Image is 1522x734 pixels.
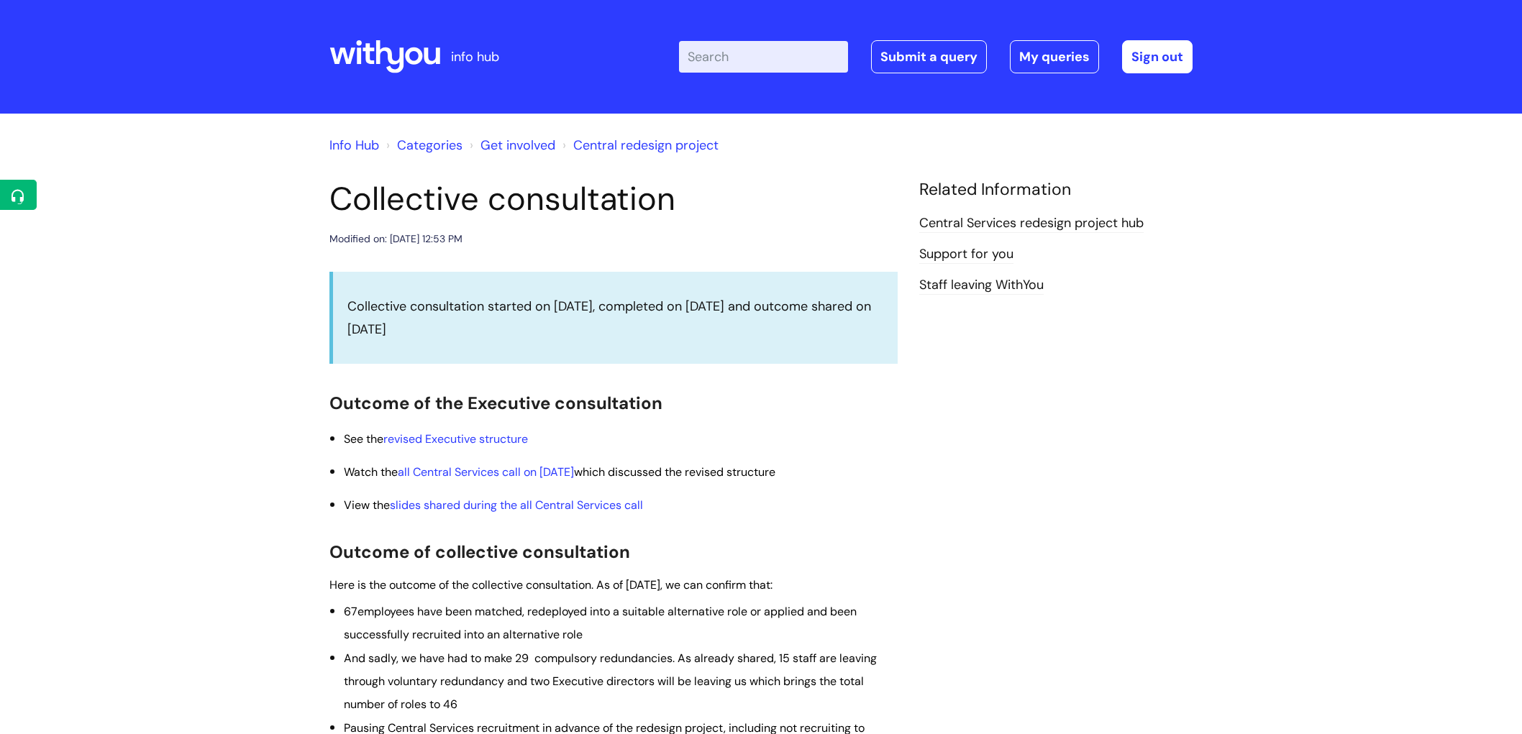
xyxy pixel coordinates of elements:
p: Collective consultation started on [DATE], completed on [DATE] and outcome shared on [DATE] [347,295,883,341]
span: 67 [344,604,357,619]
a: Get involved [480,137,555,154]
span: Outcome of collective consultation [329,541,630,563]
div: Modified on: [DATE] 12:53 PM [329,230,462,248]
li: Solution home [383,134,462,157]
span: employees have been matched, redeployed into a suitable alternative role or applied and been succ... [344,604,857,642]
div: | - [679,40,1193,73]
a: Support for you [919,245,1013,264]
span: View the [344,497,643,513]
a: Info Hub [329,137,379,154]
a: Staff leaving WithYou [919,276,1044,295]
a: revised Executive structure [383,431,528,446]
input: Search [679,41,848,73]
a: slides shared during the all Central Services call [390,497,643,513]
span: See the [344,431,528,446]
span: Here is the outcome of the collective consultation. As of [DATE], we can confirm that: [329,577,773,592]
a: Sign out [1122,40,1193,73]
h4: Related Information [919,180,1193,200]
span: And sadly, we have had to make 29 compulsory redundancies. As already shared, 15 staff are leavin... [344,651,877,712]
p: info hub [451,45,499,68]
a: Categories [397,137,462,154]
h1: Collective consultation [329,180,898,219]
li: Central redesign project [559,134,719,157]
a: Submit a query [871,40,987,73]
a: Central Services redesign project hub [919,214,1144,233]
li: Get involved [466,134,555,157]
a: Central redesign project [573,137,719,154]
a: all Central Services call on [DATE] [398,464,574,480]
a: My queries [1010,40,1099,73]
span: Outcome of the Executive consultation [329,392,662,414]
span: Watch the which discussed the revised structure [344,464,775,480]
